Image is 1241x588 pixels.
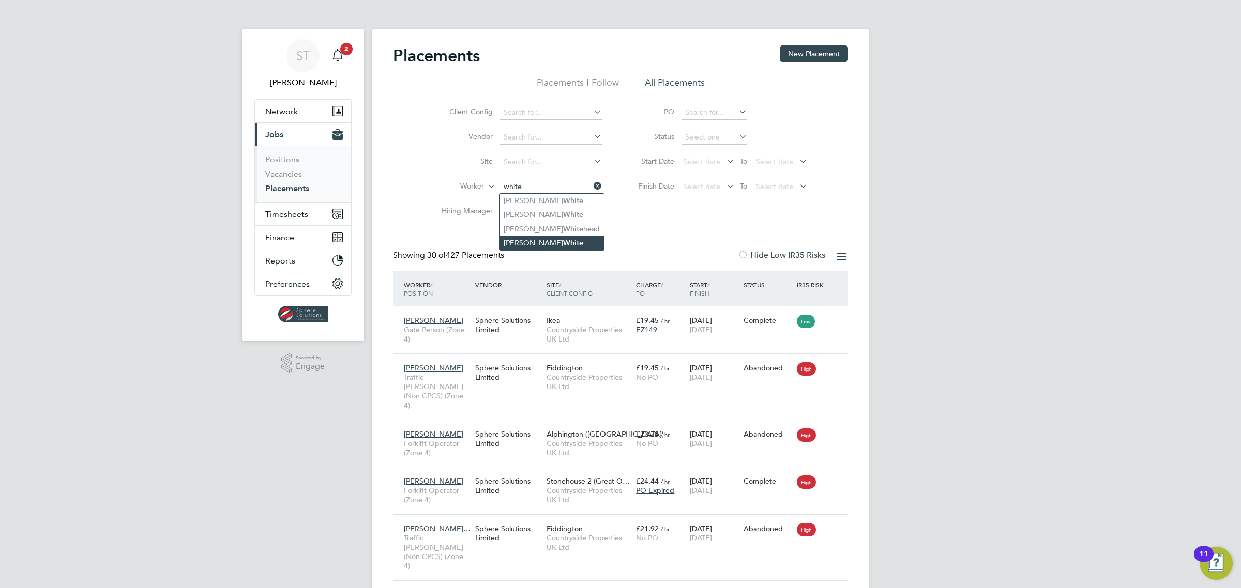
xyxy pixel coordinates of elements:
div: [DATE] [687,519,741,548]
a: Positions [265,154,299,164]
b: White [563,210,583,219]
a: Go to home page [254,306,352,322]
span: Ikea [547,316,560,325]
span: Traffic [PERSON_NAME] (Non CPCS) (Zone 4) [404,373,470,410]
a: [PERSON_NAME]Forklift Operator (Zone 4)Sphere Solutions LimitedStonehouse 2 (Great O…Countryside ... [401,471,848,479]
div: Sphere Solutions Limited [473,519,544,548]
span: Countryside Properties UK Ltd [547,373,631,391]
span: [DATE] [690,439,712,448]
nav: Main navigation [242,29,364,341]
b: White [563,225,583,234]
span: / Finish [690,281,709,297]
span: No PO [636,439,658,448]
span: Select date [756,157,793,166]
span: To [737,179,750,193]
span: £19.45 [636,363,659,373]
label: Client Config [433,107,493,116]
button: Preferences [255,272,351,295]
li: [PERSON_NAME] head [500,222,604,236]
a: 2 [327,39,348,72]
div: Abandoned [744,363,792,373]
div: Sphere Solutions Limited [473,424,544,453]
span: No PO [636,533,658,543]
span: [PERSON_NAME] [404,363,463,373]
button: Open Resource Center, 11 new notifications [1200,547,1233,580]
div: Jobs [255,146,351,202]
div: IR35 Risk [794,275,830,294]
span: Traffic [PERSON_NAME] (Non CPCS) (Zone 4) [404,533,470,571]
span: [DATE] [690,533,712,543]
span: / PO [636,281,663,297]
span: PO Expired [636,486,674,495]
button: Finance [255,226,351,249]
span: To [737,154,750,168]
label: Hide Low IR35 Risks [738,250,825,260]
label: Finish Date [628,181,674,191]
div: Showing [393,250,506,261]
span: ST [296,49,310,63]
span: Select date [756,182,793,191]
span: No PO [636,373,658,382]
div: [DATE] [687,424,741,453]
span: Jobs [265,130,283,140]
span: Stonehouse 2 (Great O… [547,476,630,486]
span: £19.45 [636,316,659,325]
span: Fiddington [547,363,583,373]
span: [PERSON_NAME] [404,429,463,439]
span: / hr [661,525,670,533]
span: Forklift Operator (Zone 4) [404,486,470,504]
input: Search for... [500,155,602,169]
span: Countryside Properties UK Ltd [547,325,631,344]
span: High [797,362,816,376]
span: Fiddington [547,524,583,533]
img: spheresolutions-logo-retina.png [278,306,328,322]
span: Reports [265,256,295,266]
h2: Placements [393,45,480,66]
button: New Placement [780,45,848,62]
div: Worker [401,275,473,302]
div: Complete [744,316,792,325]
b: White [563,196,583,205]
div: Complete [744,476,792,486]
span: Select date [683,157,720,166]
input: Search for... [500,180,602,194]
span: / Position [404,281,433,297]
label: Start Date [628,157,674,166]
button: Reports [255,249,351,272]
span: EZ149 [636,325,657,334]
div: Status [741,275,795,294]
label: PO [628,107,674,116]
div: Sphere Solutions Limited [473,471,544,500]
span: [DATE] [690,325,712,334]
a: [PERSON_NAME]Gate Person (Zone 4)Sphere Solutions LimitedIkeaCountryside Properties UK Ltd£19.45 ... [401,310,848,319]
span: [DATE] [690,486,712,495]
li: [PERSON_NAME] [500,194,604,208]
span: [DATE] [690,373,712,382]
span: Countryside Properties UK Ltd [547,533,631,552]
div: Abandoned [744,524,792,533]
span: High [797,428,816,442]
a: Vacancies [265,169,302,179]
div: 11 [1199,554,1208,567]
input: Search for... [500,130,602,145]
label: Worker [425,181,484,192]
li: [PERSON_NAME] [500,208,604,222]
span: / Client Config [547,281,593,297]
span: 30 of [427,250,446,260]
span: / hr [661,364,670,372]
div: [DATE] [687,358,741,387]
input: Search for... [682,105,747,120]
span: Low [797,315,815,328]
span: / hr [661,430,670,438]
span: / hr [661,477,670,485]
span: £21.92 [636,524,659,533]
a: [PERSON_NAME]Forklift Operator (Zone 4)Sphere Solutions LimitedAlphington ([GEOGRAPHIC_DATA])Coun... [401,424,848,432]
span: Countryside Properties UK Ltd [547,439,631,457]
label: Status [628,132,674,141]
li: Placements I Follow [537,76,619,95]
span: Countryside Properties UK Ltd [547,486,631,504]
span: Alphington ([GEOGRAPHIC_DATA]) [547,429,664,439]
div: Abandoned [744,429,792,439]
span: High [797,475,816,489]
span: Engage [296,362,325,371]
